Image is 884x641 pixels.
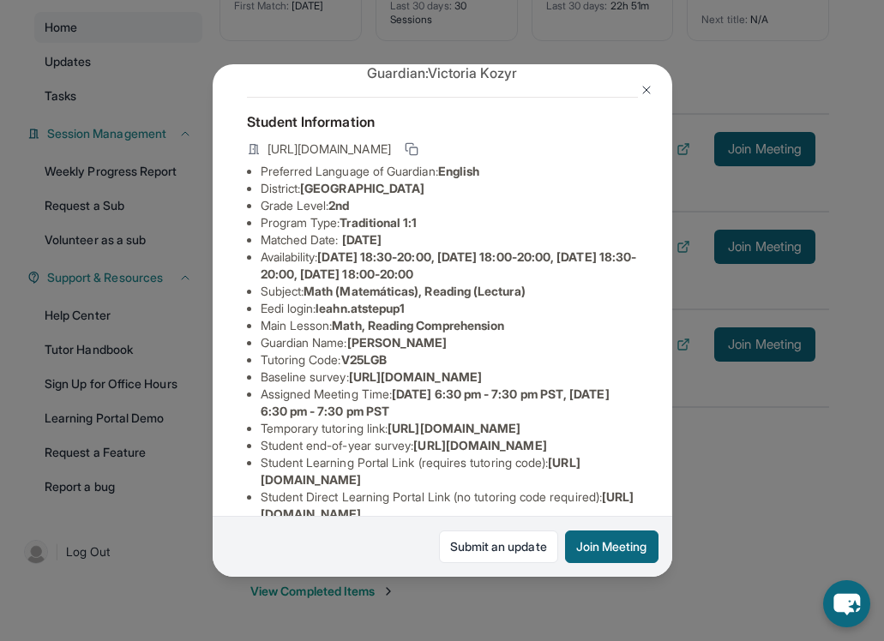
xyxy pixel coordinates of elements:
span: [DATE] 6:30 pm - 7:30 pm PST, [DATE] 6:30 pm - 7:30 pm PST [261,386,610,418]
span: [DATE] [342,232,382,247]
li: Student end-of-year survey : [261,437,638,454]
span: V25LGB [341,352,387,367]
span: Math, Reading Comprehension [332,318,504,332]
li: Eedi login : [261,300,638,317]
span: [URL][DOMAIN_NAME] [349,369,482,384]
span: 2nd [328,198,349,213]
li: Preferred Language of Guardian: [261,163,638,180]
li: Temporary tutoring link : [261,420,638,437]
li: Program Type: [261,214,638,231]
span: [URL][DOMAIN_NAME] [388,421,520,435]
span: [URL][DOMAIN_NAME] [268,141,391,158]
li: Student Direct Learning Portal Link (no tutoring code required) : [261,488,638,523]
li: District: [261,180,638,197]
h4: Student Information [247,111,638,132]
img: Close Icon [640,83,653,97]
li: Availability: [261,249,638,283]
span: English [438,164,480,178]
li: Subject : [261,283,638,300]
li: Baseline survey : [261,368,638,386]
span: leahn.atstepup1 [316,301,405,315]
span: [PERSON_NAME] [347,335,448,350]
li: Guardian Name : [261,334,638,351]
p: Guardian: Victoria Kozyr [247,63,638,83]
span: Math (Matemáticas), Reading (Lectura) [304,284,526,298]
span: [URL][DOMAIN_NAME] [413,438,546,452]
button: Copy link [401,139,422,159]
span: [GEOGRAPHIC_DATA] [300,181,424,195]
span: [DATE] 18:30-20:00, [DATE] 18:00-20:00, [DATE] 18:30-20:00, [DATE] 18:00-20:00 [261,249,637,281]
li: Main Lesson : [261,317,638,334]
li: Tutoring Code : [261,351,638,368]
li: Grade Level: [261,197,638,214]
span: Traditional 1:1 [340,215,417,230]
button: Join Meeting [565,530,658,563]
li: Assigned Meeting Time : [261,386,638,420]
li: Matched Date: [261,231,638,249]
li: Student Learning Portal Link (requires tutoring code) : [261,454,638,488]
button: chat-button [823,580,870,627]
a: Submit an update [439,530,558,563]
